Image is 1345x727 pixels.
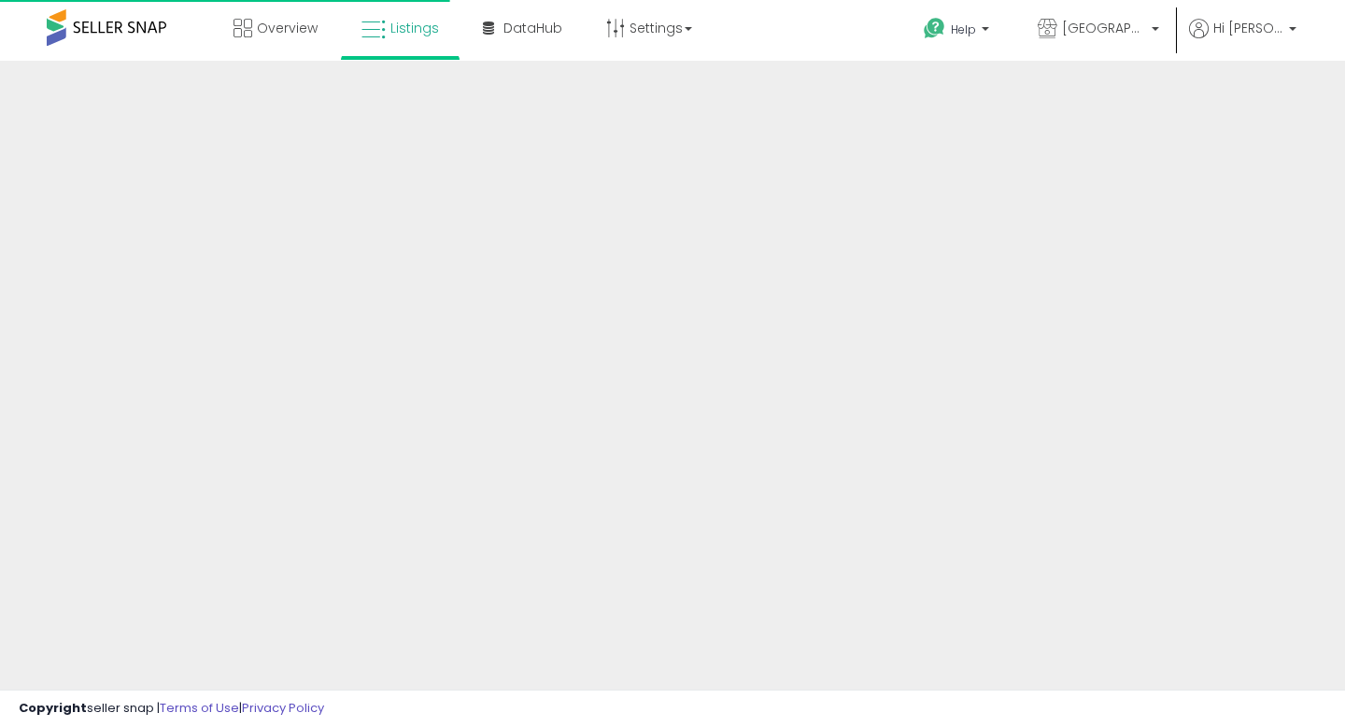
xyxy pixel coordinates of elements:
a: Terms of Use [160,699,239,717]
a: Help [909,3,1008,61]
a: Hi [PERSON_NAME] [1189,19,1296,61]
span: Overview [257,19,318,37]
i: Get Help [923,17,946,40]
span: Help [951,21,976,37]
a: Privacy Policy [242,699,324,717]
div: seller snap | | [19,700,324,718]
span: Hi [PERSON_NAME] [1213,19,1283,37]
strong: Copyright [19,699,87,717]
span: Listings [390,19,439,37]
span: DataHub [503,19,562,37]
span: [GEOGRAPHIC_DATA] [1062,19,1146,37]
